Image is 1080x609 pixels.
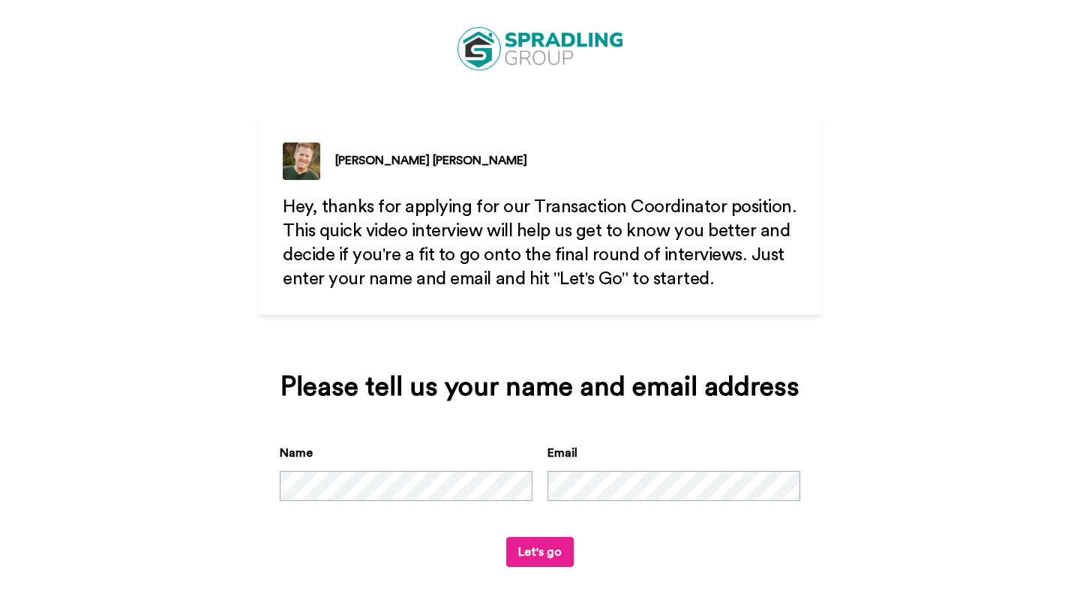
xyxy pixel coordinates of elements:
button: Let's go [506,537,574,567]
img: https://cdn.bonjoro.com/media/03eb03f3-76ae-4068-bcec-0a217477c8d4/984e289f-825f-4648-a94f-ac7822... [457,27,622,70]
div: Please tell us your name and email address [280,372,800,402]
div: [PERSON_NAME] [PERSON_NAME] [335,151,527,169]
span: Hey, thanks for applying for our Transaction Coordinator position. This quick video interview wil... [283,198,801,288]
label: Email [547,444,577,462]
label: Name [280,444,313,462]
